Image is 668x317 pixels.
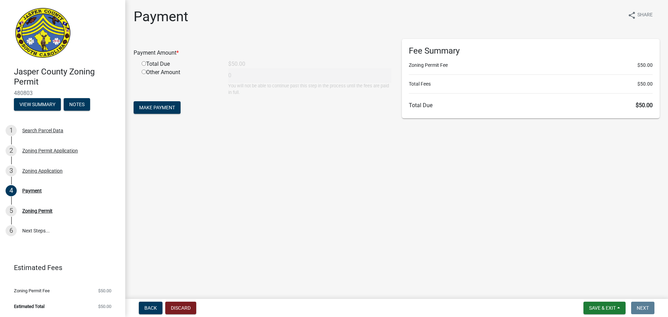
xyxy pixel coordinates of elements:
[14,90,111,96] span: 480803
[128,49,397,57] div: Payment Amount
[22,208,53,213] div: Zoning Permit
[165,302,196,314] button: Discard
[409,102,653,109] h6: Total Due
[14,102,61,108] wm-modal-confirm: Summary
[631,302,654,314] button: Next
[637,62,653,69] span: $50.00
[22,128,63,133] div: Search Parcel Data
[22,168,63,173] div: Zoning Application
[637,80,653,88] span: $50.00
[637,305,649,311] span: Next
[14,304,45,309] span: Estimated Total
[98,304,111,309] span: $50.00
[409,46,653,56] h6: Fee Summary
[14,288,50,293] span: Zoning Permit Fee
[6,261,114,275] a: Estimated Fees
[14,7,72,60] img: Jasper County, South Carolina
[64,102,90,108] wm-modal-confirm: Notes
[6,225,17,236] div: 6
[14,98,61,111] button: View Summary
[409,62,653,69] li: Zoning Permit Fee
[134,8,188,25] h1: Payment
[637,11,653,19] span: Share
[6,165,17,176] div: 3
[6,125,17,136] div: 1
[64,98,90,111] button: Notes
[139,105,175,110] span: Make Payment
[98,288,111,293] span: $50.00
[583,302,626,314] button: Save & Exit
[628,11,636,19] i: share
[14,67,120,87] h4: Jasper County Zoning Permit
[134,101,181,114] button: Make Payment
[589,305,616,311] span: Save & Exit
[6,205,17,216] div: 5
[136,68,223,96] div: Other Amount
[22,188,42,193] div: Payment
[136,60,223,68] div: Total Due
[636,102,653,109] span: $50.00
[6,145,17,156] div: 2
[409,80,653,88] li: Total Fees
[6,185,17,196] div: 4
[22,148,78,153] div: Zoning Permit Application
[622,8,658,22] button: shareShare
[139,302,162,314] button: Back
[144,305,157,311] span: Back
